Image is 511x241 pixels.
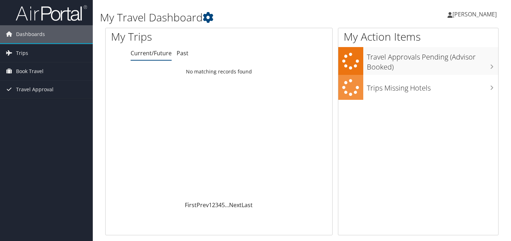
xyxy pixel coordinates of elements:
[16,5,87,21] img: airportal-logo.png
[215,201,218,209] a: 3
[338,75,498,100] a: Trips Missing Hotels
[367,48,498,72] h3: Travel Approvals Pending (Advisor Booked)
[16,62,44,80] span: Book Travel
[209,201,212,209] a: 1
[242,201,253,209] a: Last
[16,44,28,62] span: Trips
[225,201,229,209] span: …
[447,4,504,25] a: [PERSON_NAME]
[16,25,45,43] span: Dashboards
[338,29,498,44] h1: My Action Items
[367,80,498,93] h3: Trips Missing Hotels
[222,201,225,209] a: 5
[177,49,188,57] a: Past
[16,81,54,98] span: Travel Approval
[111,29,232,44] h1: My Trips
[218,201,222,209] a: 4
[452,10,497,18] span: [PERSON_NAME]
[229,201,242,209] a: Next
[197,201,209,209] a: Prev
[131,49,172,57] a: Current/Future
[338,47,498,75] a: Travel Approvals Pending (Advisor Booked)
[185,201,197,209] a: First
[212,201,215,209] a: 2
[100,10,369,25] h1: My Travel Dashboard
[106,65,332,78] td: No matching records found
